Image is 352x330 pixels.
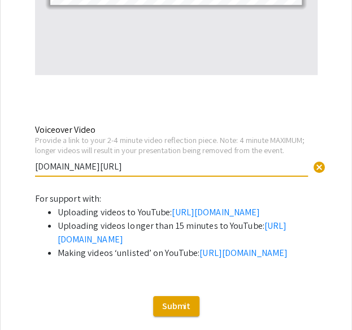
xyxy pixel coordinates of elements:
[35,160,308,172] input: Type Here
[8,279,48,322] iframe: Chat
[172,206,260,218] a: [URL][DOMAIN_NAME]
[35,193,102,205] span: For support with:
[153,296,199,316] button: Submit
[308,155,331,178] button: Clear
[35,124,95,136] mat-label: Voiceover Video
[162,300,190,312] span: Submit
[58,246,318,260] li: Making videos ‘unlisted’ on YouTube:
[58,219,318,246] li: Uploading videos longer than 15 minutes to YouTube:
[199,247,288,259] a: [URL][DOMAIN_NAME]
[58,206,318,219] li: Uploading videos to YouTube:
[312,160,326,174] span: cancel
[35,135,308,155] div: Provide a link to your 2-4 minute video reflection piece. Note: 4 minute MAXIMUM; longer videos w...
